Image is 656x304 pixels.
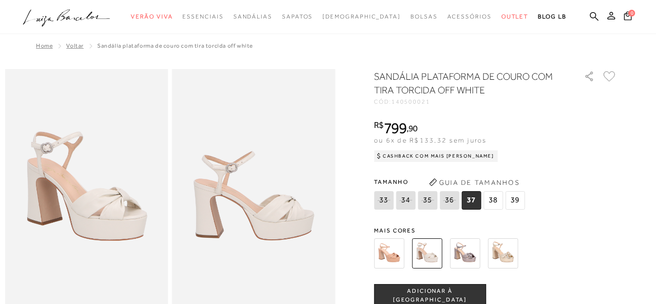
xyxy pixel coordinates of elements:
span: 35 [418,191,437,210]
img: SANDÁLIA PLATAFORMA DE COURO COM TIRA TORCIDA OFF WHITE [412,238,442,268]
span: Sapatos [282,13,313,20]
a: categoryNavScreenReaderText [447,8,492,26]
span: 39 [505,191,525,210]
span: Verão Viva [131,13,173,20]
span: [DEMOGRAPHIC_DATA] [322,13,401,20]
span: 38 [483,191,503,210]
a: categoryNavScreenReaderText [501,8,529,26]
span: 90 [408,123,418,133]
a: categoryNavScreenReaderText [182,8,223,26]
span: Tamanho [374,175,527,189]
span: 36 [440,191,459,210]
a: Home [36,42,53,49]
span: 799 [384,119,407,137]
img: SANDÁLIA PLATAFORMA EM METALIZADO COM TIRA TORCIDA DOURADO [488,238,518,268]
span: Mais cores [374,228,617,233]
img: SANDÁLIA PLATAFORMA EM METALIZADO COM TIRA TORCIDA CHUMBO [450,238,480,268]
span: Acessórios [447,13,492,20]
span: ou 6x de R$133,32 sem juros [374,136,486,144]
a: BLOG LB [538,8,566,26]
button: Guia de Tamanhos [426,175,523,190]
span: Bolsas [410,13,438,20]
a: noSubCategoriesText [322,8,401,26]
a: categoryNavScreenReaderText [410,8,438,26]
span: 33 [374,191,393,210]
span: Outlet [501,13,529,20]
span: ADICIONAR À [GEOGRAPHIC_DATA] [374,287,485,304]
div: Cashback com Mais [PERSON_NAME] [374,150,498,162]
span: Essenciais [182,13,223,20]
img: SANDÁLIA PLATAFORMA DE COURO COM TIRA TORCIDA BEGE BLUSH [374,238,404,268]
a: categoryNavScreenReaderText [233,8,272,26]
span: 0 [628,10,635,17]
a: Voltar [66,42,84,49]
span: BLOG LB [538,13,566,20]
h1: SANDÁLIA PLATAFORMA DE COURO COM TIRA TORCIDA OFF WHITE [374,70,556,97]
a: categoryNavScreenReaderText [282,8,313,26]
i: , [407,124,418,133]
span: SANDÁLIA PLATAFORMA DE COURO COM TIRA TORCIDA OFF WHITE [97,42,253,49]
i: R$ [374,121,384,129]
span: Sandálias [233,13,272,20]
a: categoryNavScreenReaderText [131,8,173,26]
span: 140500021 [391,98,430,105]
span: 34 [396,191,415,210]
button: 0 [621,11,635,24]
span: 37 [461,191,481,210]
div: CÓD: [374,99,568,105]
